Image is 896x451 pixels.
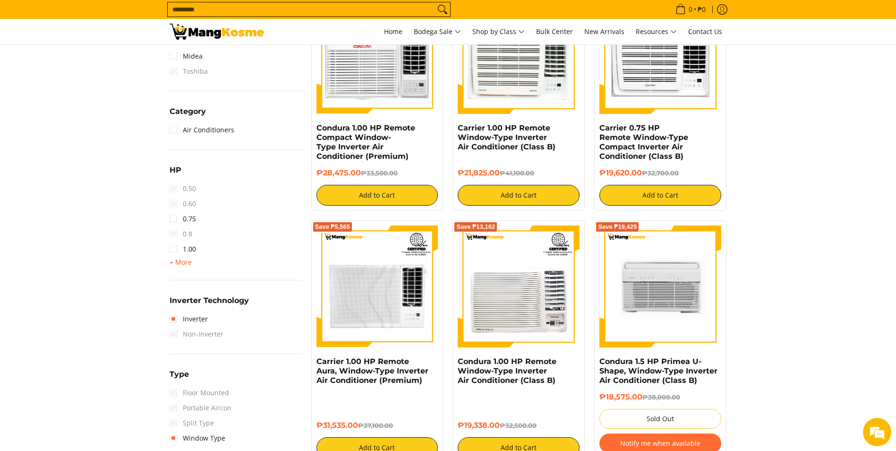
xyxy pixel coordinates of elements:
span: Floor Mounted [170,385,229,400]
span: Bodega Sale [414,26,461,38]
a: Condura 1.00 HP Remote Window-Type Inverter Air Conditioner (Class B) [458,357,556,385]
button: Add to Cart [599,185,721,206]
img: Condura 1.00 HP Remote Window-Type Inverter Air Conditioner (Class B) [458,225,580,347]
span: Contact Us [688,27,722,36]
del: ₱32,500.00 [500,422,537,429]
a: Air Conditioners [170,122,234,138]
span: Save ₱5,565 [315,224,350,230]
button: Search [435,2,450,17]
span: 0.60 [170,196,196,211]
h6: ₱19,620.00 [599,168,721,178]
del: ₱38,000.00 [642,393,680,401]
a: Resources [631,19,682,44]
span: + More [170,259,192,266]
a: Contact Us [683,19,727,44]
a: Inverter [170,312,208,327]
img: Condura 1.5 HP Primea U-Shape, Window-Type Inverter Air Conditioner (Class B) [599,225,721,347]
span: 0.50 [170,181,196,196]
span: Category [170,108,206,115]
button: Sold Out [599,409,721,429]
span: Portable Aircon [170,400,231,416]
a: Condura 1.5 HP Primea U-Shape, Window-Type Inverter Air Conditioner (Class B) [599,357,717,385]
span: Type [170,371,189,378]
span: 0.8 [170,226,192,242]
a: 0.75 [170,211,196,226]
textarea: Type your message and hit 'Enter' [5,258,180,291]
div: Minimize live chat window [155,5,178,27]
summary: Open [170,371,189,385]
span: ₱0 [696,6,707,13]
span: Shop by Class [472,26,525,38]
span: 0 [687,6,694,13]
del: ₱32,700.00 [642,169,679,177]
span: Toshiba [170,64,208,79]
h6: ₱31,535.00 [316,421,438,430]
span: Bulk Center [536,27,573,36]
span: Non-Inverter [170,327,223,342]
summary: Open [170,297,249,312]
span: Save ₱19,425 [598,224,637,230]
span: Home [384,27,402,36]
span: • [673,4,708,15]
del: ₱41,100.00 [500,169,534,177]
span: We're online! [55,119,130,215]
del: ₱37,100.00 [358,422,393,429]
span: Split Type [170,416,214,431]
button: Add to Cart [316,185,438,206]
a: Bulk Center [531,19,578,44]
summary: Open [170,257,192,268]
span: Resources [636,26,677,38]
h6: ₱28,475.00 [316,168,438,178]
a: Carrier 1.00 HP Remote Window-Type Inverter Air Conditioner (Class B) [458,123,555,151]
img: Bodega Sale Aircon l Mang Kosme: Home Appliances Warehouse Sale [170,24,264,40]
span: Save ₱13,162 [456,224,495,230]
a: Window Type [170,431,225,446]
h6: ₱21,825.00 [458,168,580,178]
a: Shop by Class [468,19,529,44]
a: Midea [170,49,203,64]
summary: Open [170,108,206,122]
a: New Arrivals [580,19,629,44]
span: New Arrivals [584,27,624,36]
nav: Main Menu [273,19,727,44]
a: Home [379,19,407,44]
del: ₱33,500.00 [361,169,398,177]
span: Inverter Technology [170,297,249,304]
span: HP [170,166,181,174]
button: Add to Cart [458,185,580,206]
summary: Open [170,166,181,181]
a: Carrier 0.75 HP Remote Window-Type Compact Inverter Air Conditioner (Class B) [599,123,688,161]
img: Carrier 1.00 HP Remote Aura, Window-Type Inverter Air Conditioner (Premium) [316,225,438,347]
a: 1.00 [170,242,196,257]
div: Chat with us now [49,53,159,65]
a: Bodega Sale [409,19,466,44]
a: Condura 1.00 HP Remote Compact Window-Type Inverter Air Conditioner (Premium) [316,123,415,161]
a: Carrier 1.00 HP Remote Aura, Window-Type Inverter Air Conditioner (Premium) [316,357,428,385]
h6: ₱18,575.00 [599,392,721,402]
h6: ₱19,338.00 [458,421,580,430]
